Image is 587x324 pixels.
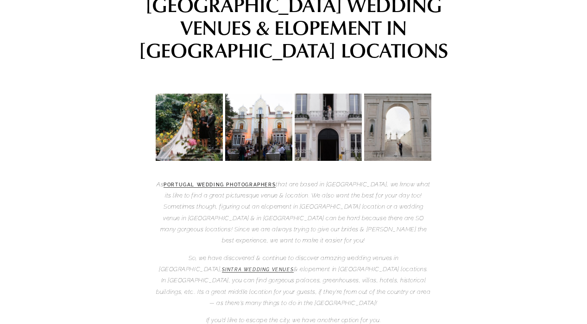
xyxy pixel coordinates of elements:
[160,181,432,244] em: that are based in [GEOGRAPHIC_DATA], we know what its like to find a great picturesque venue & lo...
[157,181,164,188] em: As
[206,317,381,324] em: If you’d like to escape the city, we have another option for you.
[156,266,430,306] em: & elopement in [GEOGRAPHIC_DATA] locations. In [GEOGRAPHIC_DATA], you can find gorgeous palaces, ...
[218,94,320,161] img: CAMÉLIA GARDENS
[159,254,400,273] em: So, we have discovered & continue to discover amazing wedding venues in [GEOGRAPHIC_DATA],
[164,182,276,188] a: Portugal wedding photographers
[156,77,223,177] img: ESTUFA FRIA
[222,267,294,273] a: Sintra wedding venues
[295,81,362,173] img: VERRIDE PALÁCIO DE SANTA CATARINA
[364,64,431,171] img: HOTEL VALVERDE PALÁCIO DE SETEAIS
